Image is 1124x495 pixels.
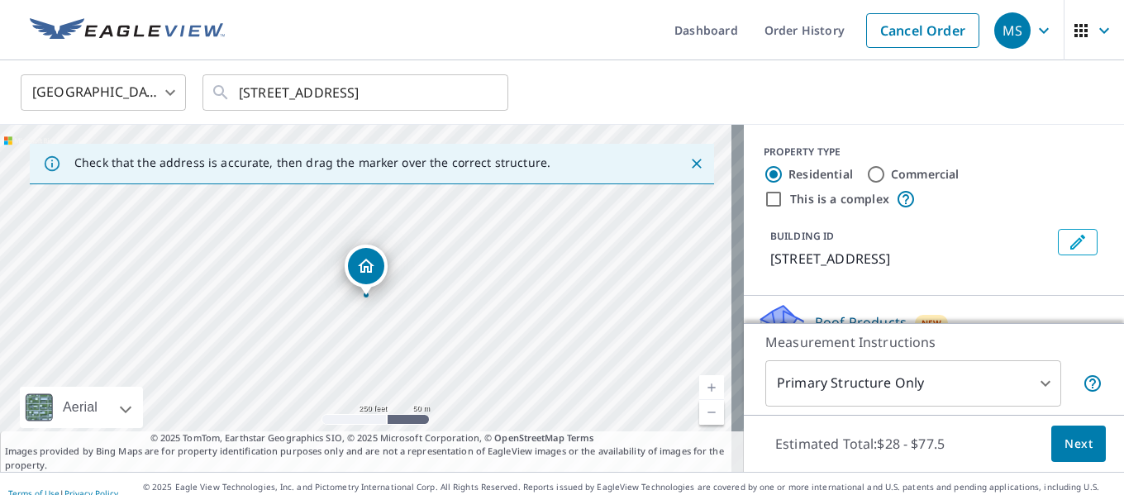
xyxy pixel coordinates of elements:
div: PROPERTY TYPE [764,145,1104,159]
div: Roof ProductsNewClaimsReady™ with Regular Delivery [757,302,1111,367]
p: [STREET_ADDRESS] [770,249,1051,269]
a: Cancel Order [866,13,979,48]
label: Commercial [891,166,960,183]
button: Edit building 1 [1058,229,1098,255]
a: OpenStreetMap [494,431,564,444]
span: New [922,317,942,330]
div: [GEOGRAPHIC_DATA] [21,69,186,116]
p: Estimated Total: $28 - $77.5 [762,426,958,462]
a: Current Level 17, Zoom Out [699,400,724,425]
button: Close [686,153,707,174]
p: Roof Products [815,312,907,332]
p: BUILDING ID [770,229,834,243]
div: MS [994,12,1031,49]
div: Aerial [20,387,143,428]
input: Search by address or latitude-longitude [239,69,474,116]
div: Dropped pin, building 1, Residential property, 14334 Bochee Rd Apple Valley, CA 92307 [345,245,388,296]
a: Current Level 17, Zoom In [699,375,724,400]
p: Measurement Instructions [765,332,1103,352]
div: Aerial [58,387,102,428]
label: This is a complex [790,191,889,207]
div: Primary Structure Only [765,360,1061,407]
img: EV Logo [30,18,225,43]
label: Residential [788,166,853,183]
span: Your report will include only the primary structure on the property. For example, a detached gara... [1083,374,1103,393]
a: Terms [567,431,594,444]
span: © 2025 TomTom, Earthstar Geographics SIO, © 2025 Microsoft Corporation, © [150,431,594,445]
p: Check that the address is accurate, then drag the marker over the correct structure. [74,155,550,170]
span: Next [1064,434,1093,455]
button: Next [1051,426,1106,463]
